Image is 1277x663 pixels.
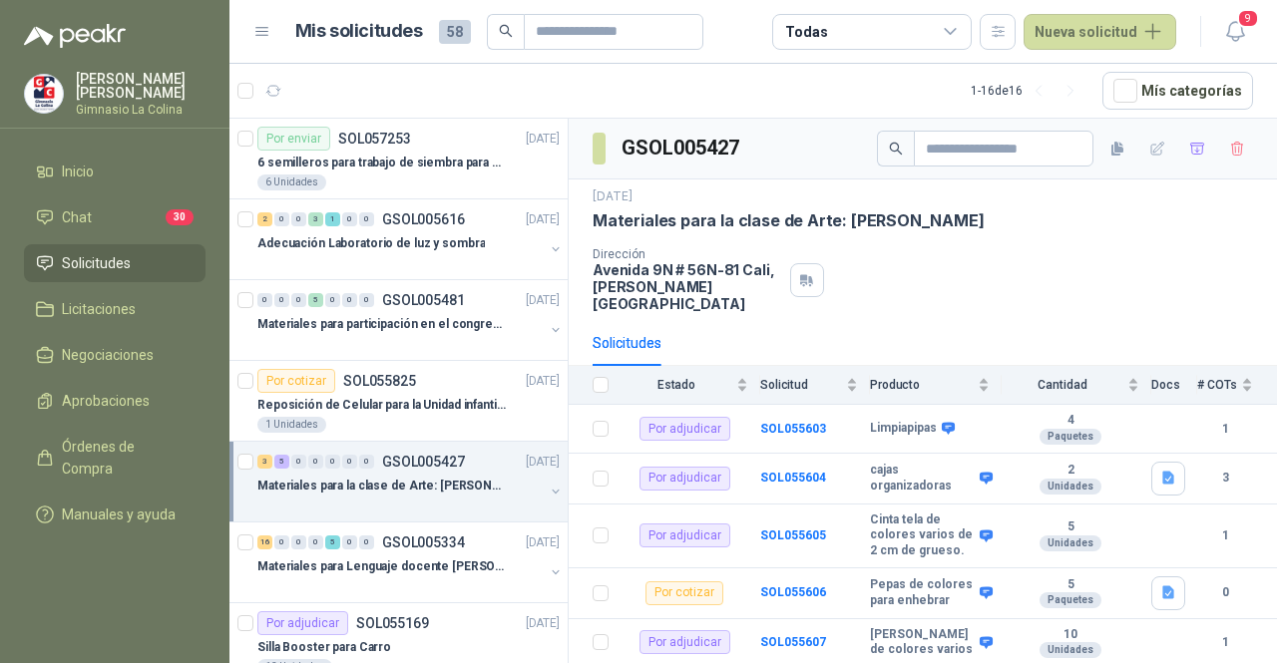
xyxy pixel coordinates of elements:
[1151,366,1197,405] th: Docs
[257,369,335,393] div: Por cotizar
[356,616,429,630] p: SOL055169
[24,382,206,420] a: Aprobaciones
[1237,9,1259,28] span: 9
[526,210,560,229] p: [DATE]
[257,154,506,172] p: 6 semilleros para trabajo de siembra para estudiantes en la granja
[593,261,782,312] p: Avenida 9N # 56N-81 Cali , [PERSON_NAME][GEOGRAPHIC_DATA]
[382,455,465,469] p: GSOL005427
[760,422,826,436] a: SOL055603
[257,315,506,334] p: Materiales para participación en el congreso, UI
[971,75,1086,107] div: 1 - 16 de 16
[62,344,154,366] span: Negociaciones
[62,436,187,480] span: Órdenes de Compra
[325,535,340,549] div: 5
[593,210,985,231] p: Materiales para la clase de Arte: [PERSON_NAME]
[274,212,289,226] div: 0
[1040,642,1101,658] div: Unidades
[1002,519,1139,535] b: 5
[257,417,326,433] div: 1 Unidades
[1197,526,1253,545] b: 1
[1197,583,1253,602] b: 0
[359,535,374,549] div: 0
[359,455,374,469] div: 0
[257,535,272,549] div: 16
[257,638,391,657] p: Silla Booster para Carro
[24,336,206,374] a: Negociaciones
[308,212,323,226] div: 3
[785,21,827,43] div: Todas
[1040,479,1101,495] div: Unidades
[229,119,568,199] a: Por enviarSOL057253[DATE] 6 semilleros para trabajo de siembra para estudiantes en la granja6 Uni...
[760,366,870,405] th: Solicitud
[526,453,560,472] p: [DATE]
[621,378,732,392] span: Estado
[24,428,206,488] a: Órdenes de Compra
[1040,429,1101,445] div: Paquetes
[760,378,842,392] span: Solicitud
[62,503,176,525] span: Manuales y ayuda
[308,293,323,307] div: 5
[1002,463,1139,479] b: 2
[526,291,560,310] p: [DATE]
[593,187,633,206] p: [DATE]
[24,198,206,236] a: Chat30
[870,512,975,559] b: Cinta tela de colores varios de 2 cm de grueso.
[760,585,826,599] b: SOL055606
[1197,378,1237,392] span: # COTs
[870,378,974,392] span: Producto
[1040,535,1101,551] div: Unidades
[760,471,826,485] b: SOL055604
[308,535,323,549] div: 0
[1002,577,1139,593] b: 5
[1002,378,1123,392] span: Cantidad
[870,627,975,658] b: [PERSON_NAME] de colores varios
[342,293,357,307] div: 0
[1197,469,1253,488] b: 3
[359,212,374,226] div: 0
[639,467,730,491] div: Por adjudicar
[1197,420,1253,439] b: 1
[760,635,826,649] a: SOL055607
[1217,14,1253,50] button: 9
[382,535,465,549] p: GSOL005334
[382,212,465,226] p: GSOL005616
[1197,633,1253,652] b: 1
[62,206,92,228] span: Chat
[1002,413,1139,429] b: 4
[274,455,289,469] div: 5
[870,577,975,608] b: Pepas de colores para enhebrar
[257,557,506,576] p: Materiales para Lenguaje docente [PERSON_NAME]
[24,24,126,48] img: Logo peakr
[526,614,560,633] p: [DATE]
[62,390,150,412] span: Aprobaciones
[622,133,742,164] h3: GSOL005427
[1024,14,1176,50] button: Nueva solicitud
[325,212,340,226] div: 1
[257,477,506,496] p: Materiales para la clase de Arte: [PERSON_NAME]
[257,455,272,469] div: 3
[274,293,289,307] div: 0
[325,455,340,469] div: 0
[308,455,323,469] div: 0
[870,463,975,494] b: cajas organizadoras
[343,374,416,388] p: SOL055825
[639,630,730,654] div: Por adjudicar
[257,530,564,594] a: 16 0 0 0 5 0 0 GSOL005334[DATE] Materiales para Lenguaje docente [PERSON_NAME]
[593,247,782,261] p: Dirección
[593,332,661,354] div: Solicitudes
[257,293,272,307] div: 0
[24,244,206,282] a: Solicitudes
[760,528,826,542] a: SOL055605
[291,455,306,469] div: 0
[257,450,564,513] a: 3 5 0 0 0 0 0 GSOL005427[DATE] Materiales para la clase de Arte: [PERSON_NAME]
[526,372,560,391] p: [DATE]
[257,234,485,253] p: Adecuación Laboratorio de luz y sombra
[889,142,903,156] span: search
[1102,72,1253,110] button: Mís categorías
[325,293,340,307] div: 0
[229,361,568,442] a: Por cotizarSOL055825[DATE] Reposición de Celular para la Unidad infantil (con forro, y vidrio pro...
[166,209,194,225] span: 30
